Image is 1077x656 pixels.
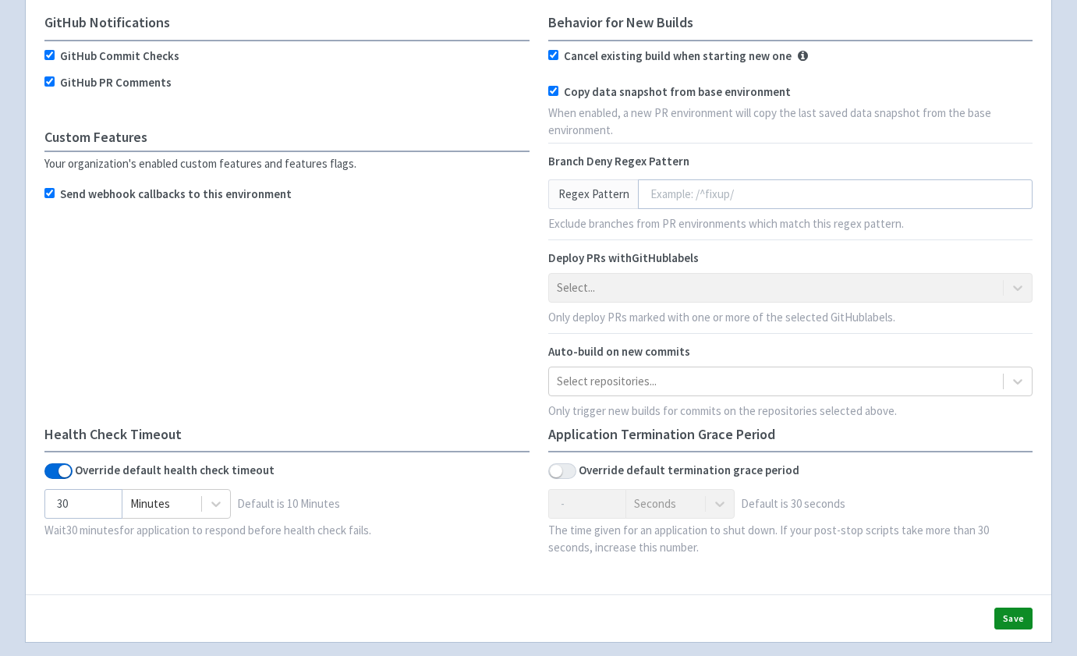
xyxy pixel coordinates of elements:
[548,522,1033,557] p: The time given for an application to shut down. If your post-stop scripts take more than 30 secon...
[579,462,799,480] b: Override default termination grace period
[548,105,1033,140] span: When enabled, a new PR environment will copy the last saved data snapshot from the base environment.
[44,489,122,519] input: -
[548,310,895,324] span: Only deploy PRs marked with one or more of the selected GitHub labels.
[994,608,1033,629] button: Save
[548,344,690,359] span: Auto-build on new commits
[44,15,530,30] h4: GitHub Notifications
[741,495,845,513] span: Default is 30 seconds
[60,186,292,204] label: Send webhook callbacks to this environment
[548,489,626,519] input: -
[44,427,530,442] h4: Health Check Timeout
[60,48,179,66] label: GitHub Commit Checks
[564,48,792,66] label: Cancel existing build when starting new one
[44,129,530,145] h4: Custom Features
[548,250,699,265] span: Deploy PRs with GitHub labels
[548,403,897,418] span: Only trigger new builds for commits on the repositories selected above.
[60,74,172,92] label: GitHub PR Comments
[44,522,530,540] p: Wait 30 minutes for application to respond before health check fails.
[237,495,340,513] span: Default is 10 Minutes
[75,462,275,480] b: Override default health check timeout
[548,427,1033,442] h4: Application Termination Grace Period
[44,155,530,173] div: Your organization's enabled custom features and features flags.
[638,179,1033,209] input: Example: /^fixup/
[548,179,639,209] div: Regex Pattern
[548,216,904,231] span: Exclude branches from PR environments which match this regex pattern.
[548,154,689,168] span: Branch Deny Regex Pattern
[564,83,791,101] label: Copy data snapshot from base environment
[548,15,1033,30] h4: Behavior for New Builds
